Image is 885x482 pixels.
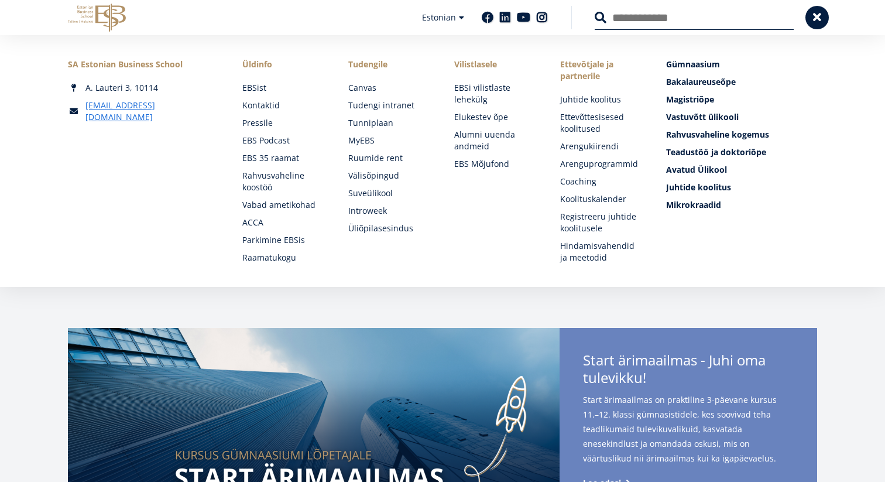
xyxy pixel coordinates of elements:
[666,76,817,88] a: Bakalaureuseõpe
[348,82,431,94] a: Canvas
[454,59,537,70] span: Vilistlasele
[348,187,431,199] a: Suveülikool
[560,240,643,264] a: Hindamisvahendid ja meetodid
[666,94,817,105] a: Magistriõpe
[536,12,548,23] a: Instagram
[454,82,537,105] a: EBSi vilistlaste lehekülg
[583,392,794,466] span: Start ärimaailmas on praktiline 3-päevane kursus 11.–12. klassi gümnasistidele, kes soovivad teha...
[666,76,736,87] span: Bakalaureuseõpe
[666,182,731,193] span: Juhtide koolitus
[666,59,720,70] span: Gümnaasium
[560,211,643,234] a: Registreeru juhtide koolitusele
[517,12,530,23] a: Youtube
[348,59,431,70] a: Tudengile
[560,141,643,152] a: Arengukiirendi
[560,176,643,187] a: Coaching
[242,152,325,164] a: EBS 35 raamat
[454,111,537,123] a: Elukestev õpe
[242,170,325,193] a: Rahvusvaheline koostöö
[242,252,325,264] a: Raamatukogu
[242,135,325,146] a: EBS Podcast
[499,12,511,23] a: Linkedin
[454,158,537,170] a: EBS Mõjufond
[348,100,431,111] a: Tudengi intranet
[560,59,643,82] span: Ettevõtjale ja partnerile
[85,100,219,123] a: [EMAIL_ADDRESS][DOMAIN_NAME]
[454,129,537,152] a: Alumni uuenda andmeid
[242,100,325,111] a: Kontaktid
[348,223,431,234] a: Üliõpilasesindus
[68,82,219,94] div: A. Lauteri 3, 10114
[666,146,817,158] a: Teadustöö ja doktoriõpe
[583,351,794,390] span: Start ärimaailmas - Juhi oma
[560,193,643,205] a: Koolituskalender
[666,94,714,105] span: Magistriõpe
[583,369,646,387] span: tulevikku!
[666,129,817,141] a: Rahvusvaheline kogemus
[666,164,727,175] span: Avatud Ülikool
[666,129,769,140] span: Rahvusvaheline kogemus
[348,170,431,182] a: Välisõpingud
[348,205,431,217] a: Introweek
[242,234,325,246] a: Parkimine EBSis
[242,82,325,94] a: EBSist
[242,59,325,70] span: Üldinfo
[560,158,643,170] a: Arenguprogrammid
[666,111,817,123] a: Vastuvõtt ülikooli
[242,217,325,228] a: ACCA
[666,164,817,176] a: Avatud Ülikool
[68,59,219,70] div: SA Estonian Business School
[666,59,817,70] a: Gümnaasium
[666,182,817,193] a: Juhtide koolitus
[482,12,493,23] a: Facebook
[242,199,325,211] a: Vabad ametikohad
[666,199,817,211] a: Mikrokraadid
[348,152,431,164] a: Ruumide rent
[560,94,643,105] a: Juhtide koolitus
[348,135,431,146] a: MyEBS
[348,117,431,129] a: Tunniplaan
[560,111,643,135] a: Ettevõttesisesed koolitused
[666,111,739,122] span: Vastuvõtt ülikooli
[666,146,766,158] span: Teadustöö ja doktoriõpe
[242,117,325,129] a: Pressile
[666,199,721,210] span: Mikrokraadid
